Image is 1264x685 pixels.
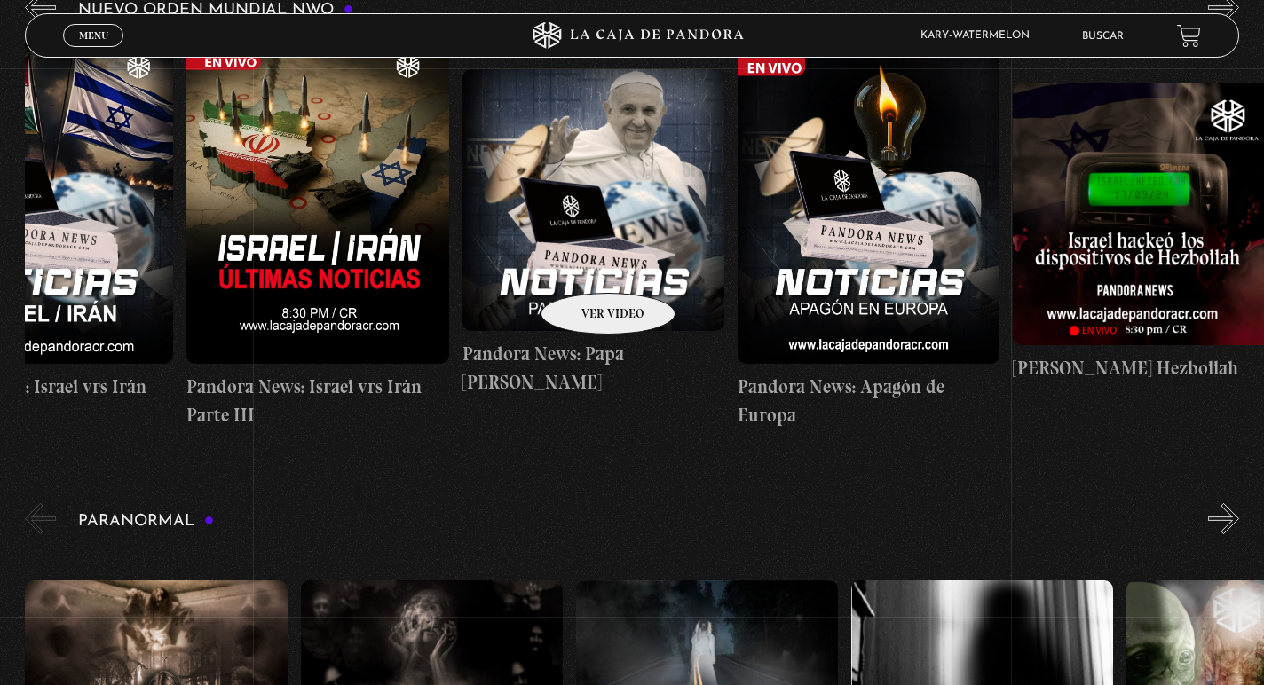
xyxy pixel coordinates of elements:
[78,513,214,530] h3: Paranormal
[738,36,999,429] a: Pandora News: Apagón de Europa
[1082,31,1124,42] a: Buscar
[738,373,999,429] h4: Pandora News: Apagón de Europa
[73,45,115,58] span: Cerrar
[1177,24,1201,48] a: View your shopping cart
[462,340,724,396] h4: Pandora News: Papa [PERSON_NAME]
[78,2,353,19] h3: Nuevo Orden Mundial NWO
[25,503,56,534] button: Previous
[186,373,448,429] h4: Pandora News: Israel vrs Irán Parte III
[462,36,724,429] a: Pandora News: Papa [PERSON_NAME]
[912,30,1047,41] span: Kary-Watermelon
[1208,503,1239,534] button: Next
[79,30,108,41] span: Menu
[186,36,448,429] a: Pandora News: Israel vrs Irán Parte III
